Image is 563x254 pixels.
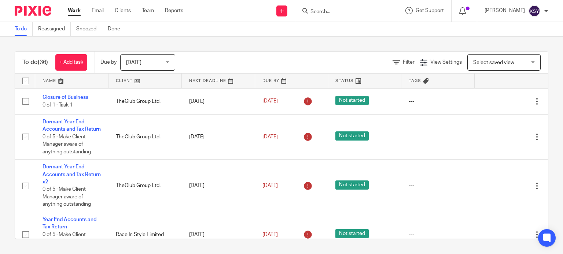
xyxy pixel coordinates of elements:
[43,102,73,108] span: 0 of 1 · Task 1
[92,7,104,14] a: Email
[43,232,91,252] span: 0 of 5 · Make Client Manager aware of anything outstanding
[115,7,131,14] a: Clients
[100,59,117,66] p: Due by
[43,217,96,229] a: Year End Accounts and Tax Return
[43,187,91,207] span: 0 of 5 · Make Client Manager aware of anything outstanding
[182,88,255,114] td: [DATE]
[182,114,255,159] td: [DATE]
[43,164,101,184] a: Dormant Year End Accounts and Tax Return x2
[409,133,467,141] div: ---
[38,59,48,65] span: (36)
[182,160,255,212] td: [DATE]
[15,6,51,16] img: Pixie
[22,59,48,66] h1: To do
[15,22,33,36] a: To do
[409,79,421,83] span: Tags
[335,96,369,105] span: Not started
[529,5,540,17] img: svg%3E
[142,7,154,14] a: Team
[76,22,102,36] a: Snoozed
[416,8,444,13] span: Get Support
[335,131,369,141] span: Not started
[43,134,91,154] span: 0 of 5 · Make Client Manager aware of anything outstanding
[473,60,514,65] span: Select saved view
[409,231,467,238] div: ---
[55,54,87,71] a: + Add task
[108,22,126,36] a: Done
[403,60,415,65] span: Filter
[108,160,182,212] td: TheClub Group Ltd.
[165,7,183,14] a: Reports
[108,114,182,159] td: TheClub Group Ltd.
[485,7,525,14] p: [PERSON_NAME]
[43,95,88,100] a: Closure of Business
[126,60,141,65] span: [DATE]
[430,60,462,65] span: View Settings
[409,182,467,189] div: ---
[68,7,81,14] a: Work
[108,88,182,114] td: TheClub Group Ltd.
[43,119,101,132] a: Dormant Year End Accounts and Tax Return
[262,134,278,139] span: [DATE]
[262,183,278,188] span: [DATE]
[310,9,376,15] input: Search
[335,229,369,238] span: Not started
[262,99,278,104] span: [DATE]
[409,98,467,105] div: ---
[335,180,369,190] span: Not started
[262,232,278,237] span: [DATE]
[38,22,71,36] a: Reassigned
